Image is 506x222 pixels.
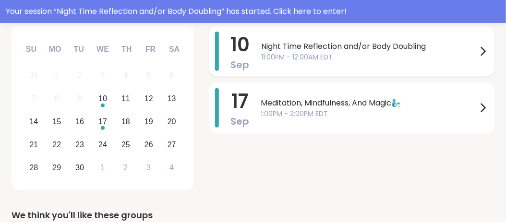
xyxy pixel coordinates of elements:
[116,112,136,132] div: Choose Thursday, September 18th, 2025
[44,39,65,60] div: Mo
[138,66,159,86] div: Not available Friday, September 5th, 2025
[24,134,44,155] div: Choose Sunday, September 21st, 2025
[231,58,250,71] span: Sep
[261,41,477,52] span: Night Time Reflection and/or Body Doubling
[116,66,136,86] div: Not available Thursday, September 4th, 2025
[123,161,128,174] div: 2
[24,89,44,109] div: Not available Sunday, September 7th, 2025
[138,89,159,109] div: Choose Friday, September 12th, 2025
[75,161,84,174] div: 30
[145,92,153,105] div: 12
[47,112,67,132] div: Choose Monday, September 15th, 2025
[261,97,477,109] span: Meditation, Mindfulness, And Magic🧞‍♂️
[140,39,161,60] div: Fr
[47,66,67,86] div: Not available Monday, September 1st, 2025
[92,39,113,60] div: We
[75,115,84,128] div: 16
[116,89,136,109] div: Choose Thursday, September 11th, 2025
[78,92,82,105] div: 9
[32,92,36,105] div: 7
[21,39,42,60] div: Su
[93,134,113,155] div: Choose Wednesday, September 24th, 2025
[55,69,59,82] div: 1
[52,161,61,174] div: 29
[116,39,137,60] div: Th
[52,138,61,151] div: 22
[93,112,113,132] div: Choose Wednesday, September 17th, 2025
[70,157,90,178] div: Choose Tuesday, September 30th, 2025
[6,6,500,17] div: Your session “ Night Time Reflection and/or Body Doubling ” has started. Click here to enter!
[12,209,494,222] div: We think you'll like these groups
[29,69,38,82] div: 31
[22,64,183,179] div: month 2025-09
[116,157,136,178] div: Choose Thursday, October 2nd, 2025
[98,115,107,128] div: 17
[101,161,105,174] div: 1
[98,92,107,105] div: 10
[161,112,182,132] div: Choose Saturday, September 20th, 2025
[116,134,136,155] div: Choose Thursday, September 25th, 2025
[70,89,90,109] div: Not available Tuesday, September 9th, 2025
[78,69,82,82] div: 2
[261,52,477,62] span: 11:00PM - 12:00AM EDT
[29,161,38,174] div: 28
[169,161,174,174] div: 4
[169,69,174,82] div: 6
[145,138,153,151] div: 26
[121,138,130,151] div: 25
[164,39,185,60] div: Sa
[138,112,159,132] div: Choose Friday, September 19th, 2025
[146,69,151,82] div: 5
[55,92,59,105] div: 8
[47,134,67,155] div: Choose Monday, September 22nd, 2025
[161,134,182,155] div: Choose Saturday, September 27th, 2025
[161,157,182,178] div: Choose Saturday, October 4th, 2025
[70,112,90,132] div: Choose Tuesday, September 16th, 2025
[121,115,130,128] div: 18
[261,109,477,119] span: 1:00PM - 2:00PM EDT
[168,92,176,105] div: 13
[24,112,44,132] div: Choose Sunday, September 14th, 2025
[230,31,250,58] span: 10
[70,66,90,86] div: Not available Tuesday, September 2nd, 2025
[52,115,61,128] div: 15
[138,157,159,178] div: Choose Friday, October 3rd, 2025
[168,138,176,151] div: 27
[93,157,113,178] div: Choose Wednesday, October 1st, 2025
[121,92,130,105] div: 11
[47,89,67,109] div: Not available Monday, September 8th, 2025
[68,39,89,60] div: Tu
[70,134,90,155] div: Choose Tuesday, September 23rd, 2025
[138,134,159,155] div: Choose Friday, September 26th, 2025
[47,157,67,178] div: Choose Monday, September 29th, 2025
[101,69,105,82] div: 3
[75,138,84,151] div: 23
[146,161,151,174] div: 3
[230,115,249,128] span: Sep
[24,157,44,178] div: Choose Sunday, September 28th, 2025
[29,138,38,151] div: 21
[24,66,44,86] div: Not available Sunday, August 31st, 2025
[93,66,113,86] div: Not available Wednesday, September 3rd, 2025
[161,66,182,86] div: Not available Saturday, September 6th, 2025
[161,89,182,109] div: Choose Saturday, September 13th, 2025
[123,69,128,82] div: 4
[145,115,153,128] div: 19
[29,115,38,128] div: 14
[168,115,176,128] div: 20
[231,88,248,115] span: 17
[98,138,107,151] div: 24
[93,89,113,109] div: Choose Wednesday, September 10th, 2025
